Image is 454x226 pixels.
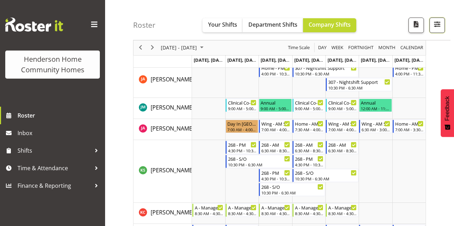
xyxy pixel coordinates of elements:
span: Shifts [18,145,91,156]
span: Finance & Reporting [18,180,91,191]
button: Feedback - Show survey [441,89,454,137]
div: Henderson Home Community Homes [12,54,93,75]
span: Inbox [18,128,102,138]
span: Feedback [444,96,450,121]
button: Filter Shifts [429,18,445,33]
img: Rosterit website logo [5,18,63,32]
span: Roster [18,110,102,121]
span: Time & Attendance [18,163,91,173]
